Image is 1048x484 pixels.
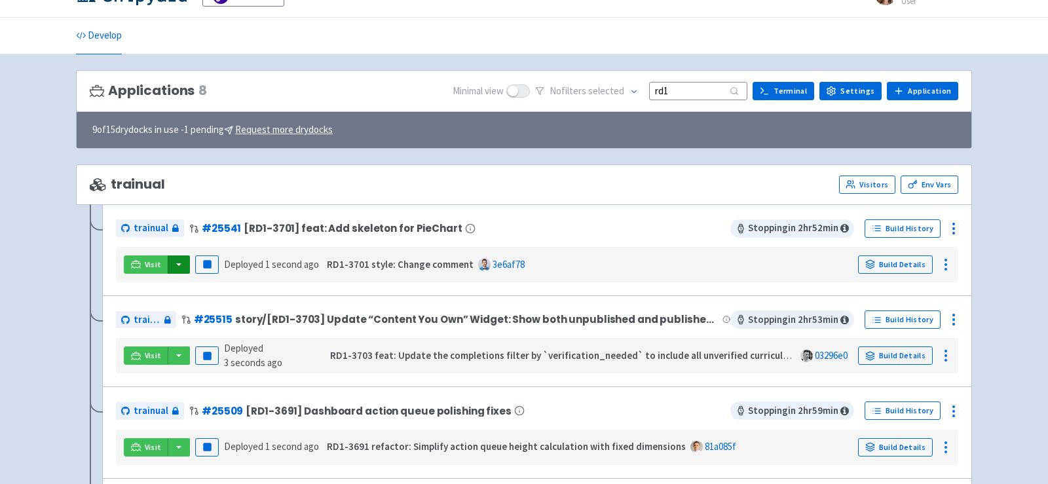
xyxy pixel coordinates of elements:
[730,401,854,420] span: Stopping in 2 hr 59 min
[145,259,162,270] span: Visit
[730,310,854,329] span: Stopping in 2 hr 53 min
[265,258,319,270] time: 1 second ago
[244,223,462,234] span: [RD1-3701] feat: Add skeleton for PieChart
[145,350,162,361] span: Visit
[705,440,736,453] a: 81a085f
[550,84,624,99] span: No filter s
[858,346,933,365] a: Build Details
[330,349,800,362] strong: RD1-3703 feat: Update the completions filter by `verification_needed` to include all unverified c...
[92,122,333,138] span: 9 of 15 drydocks in use - 1 pending
[116,402,184,420] a: trainual
[246,405,512,417] span: [RD1-3691] Dashboard action queue polishing fixes
[453,84,504,99] span: Minimal view
[865,401,941,420] a: Build History
[815,349,848,362] a: 03296e0
[145,442,162,453] span: Visit
[116,311,176,329] a: trainual
[124,438,168,456] a: Visit
[202,404,243,418] a: #25509
[327,440,686,453] strong: RD1-3691 refactor: Simplify action queue height calculation with fixed dimensions
[90,177,165,192] span: trainual
[235,123,333,136] u: Request more drydocks
[753,82,814,100] a: Terminal
[224,440,319,453] span: Deployed
[202,221,241,235] a: #25541
[134,312,160,327] span: trainual
[124,255,168,274] a: Visit
[195,255,219,274] button: Pause
[865,219,941,238] a: Build History
[819,82,882,100] a: Settings
[116,219,184,237] a: trainual
[887,82,958,100] a: Application
[224,356,282,369] time: 3 seconds ago
[134,221,168,236] span: trainual
[649,82,747,100] input: Search...
[858,255,933,274] a: Build Details
[76,18,122,54] a: Develop
[327,258,474,270] strong: RD1-3701 style: Change comment
[134,403,168,419] span: trainual
[265,440,319,453] time: 1 second ago
[195,438,219,456] button: Pause
[839,176,895,194] a: Visitors
[901,176,958,194] a: Env Vars
[224,258,319,270] span: Deployed
[194,312,233,326] a: #25515
[195,346,219,365] button: Pause
[588,84,624,97] span: selected
[124,346,168,365] a: Visit
[858,438,933,456] a: Build Details
[493,258,525,270] a: 3e6af78
[224,342,282,369] span: Deployed
[865,310,941,329] a: Build History
[198,83,207,98] span: 8
[730,219,854,238] span: Stopping in 2 hr 52 min
[235,314,720,325] span: story/[RD1-3703] Update “Content You Own” Widget: Show both unpublished and published content nee...
[90,83,207,98] h3: Applications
